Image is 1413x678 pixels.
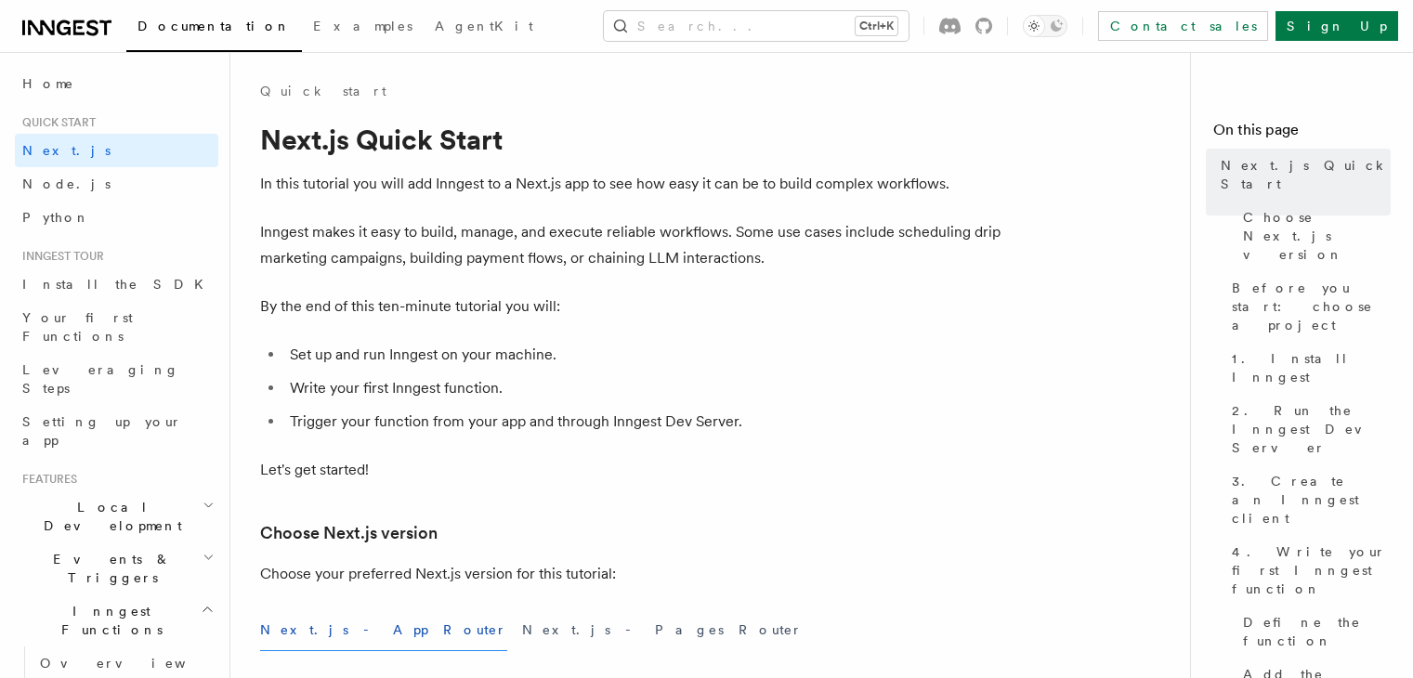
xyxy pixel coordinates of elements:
[22,414,182,448] span: Setting up your app
[1243,208,1391,264] span: Choose Next.js version
[856,17,897,35] kbd: Ctrl+K
[15,602,201,639] span: Inngest Functions
[22,143,111,158] span: Next.js
[126,6,302,52] a: Documentation
[15,498,203,535] span: Local Development
[260,82,386,100] a: Quick start
[260,293,1003,319] p: By the end of this ten-minute tutorial you will:
[15,542,218,594] button: Events & Triggers
[15,405,218,457] a: Setting up your app
[604,11,909,41] button: Search...Ctrl+K
[260,219,1003,271] p: Inngest makes it easy to build, manage, and execute reliable workflows. Some use cases include sc...
[260,123,1003,156] h1: Next.js Quick Start
[1232,401,1391,457] span: 2. Run the Inngest Dev Server
[22,362,179,396] span: Leveraging Steps
[22,176,111,191] span: Node.js
[260,561,1003,587] p: Choose your preferred Next.js version for this tutorial:
[22,310,133,344] span: Your first Functions
[1276,11,1398,41] a: Sign Up
[260,171,1003,197] p: In this tutorial you will add Inngest to a Next.js app to see how easy it can be to build complex...
[1224,535,1391,606] a: 4. Write your first Inngest function
[15,249,104,264] span: Inngest tour
[15,67,218,100] a: Home
[284,342,1003,368] li: Set up and run Inngest on your machine.
[1224,394,1391,464] a: 2. Run the Inngest Dev Server
[1232,279,1391,334] span: Before you start: choose a project
[1236,201,1391,271] a: Choose Next.js version
[1243,613,1391,650] span: Define the function
[284,375,1003,401] li: Write your first Inngest function.
[1224,342,1391,394] a: 1. Install Inngest
[15,115,96,130] span: Quick start
[15,472,77,487] span: Features
[1232,349,1391,386] span: 1. Install Inngest
[15,134,218,167] a: Next.js
[260,609,507,651] button: Next.js - App Router
[15,594,218,646] button: Inngest Functions
[40,656,231,671] span: Overview
[313,19,412,33] span: Examples
[522,609,803,651] button: Next.js - Pages Router
[22,210,90,225] span: Python
[15,550,203,587] span: Events & Triggers
[302,6,424,50] a: Examples
[260,520,438,546] a: Choose Next.js version
[1213,119,1391,149] h4: On this page
[260,457,1003,483] p: Let's get started!
[1023,15,1067,37] button: Toggle dark mode
[1224,271,1391,342] a: Before you start: choose a project
[1221,156,1391,193] span: Next.js Quick Start
[137,19,291,33] span: Documentation
[15,490,218,542] button: Local Development
[15,201,218,234] a: Python
[435,19,533,33] span: AgentKit
[15,353,218,405] a: Leveraging Steps
[22,277,215,292] span: Install the SDK
[1098,11,1268,41] a: Contact sales
[284,409,1003,435] li: Trigger your function from your app and through Inngest Dev Server.
[424,6,544,50] a: AgentKit
[22,74,74,93] span: Home
[15,301,218,353] a: Your first Functions
[1232,542,1391,598] span: 4. Write your first Inngest function
[15,267,218,301] a: Install the SDK
[1232,472,1391,528] span: 3. Create an Inngest client
[15,167,218,201] a: Node.js
[1236,606,1391,658] a: Define the function
[1213,149,1391,201] a: Next.js Quick Start
[1224,464,1391,535] a: 3. Create an Inngest client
